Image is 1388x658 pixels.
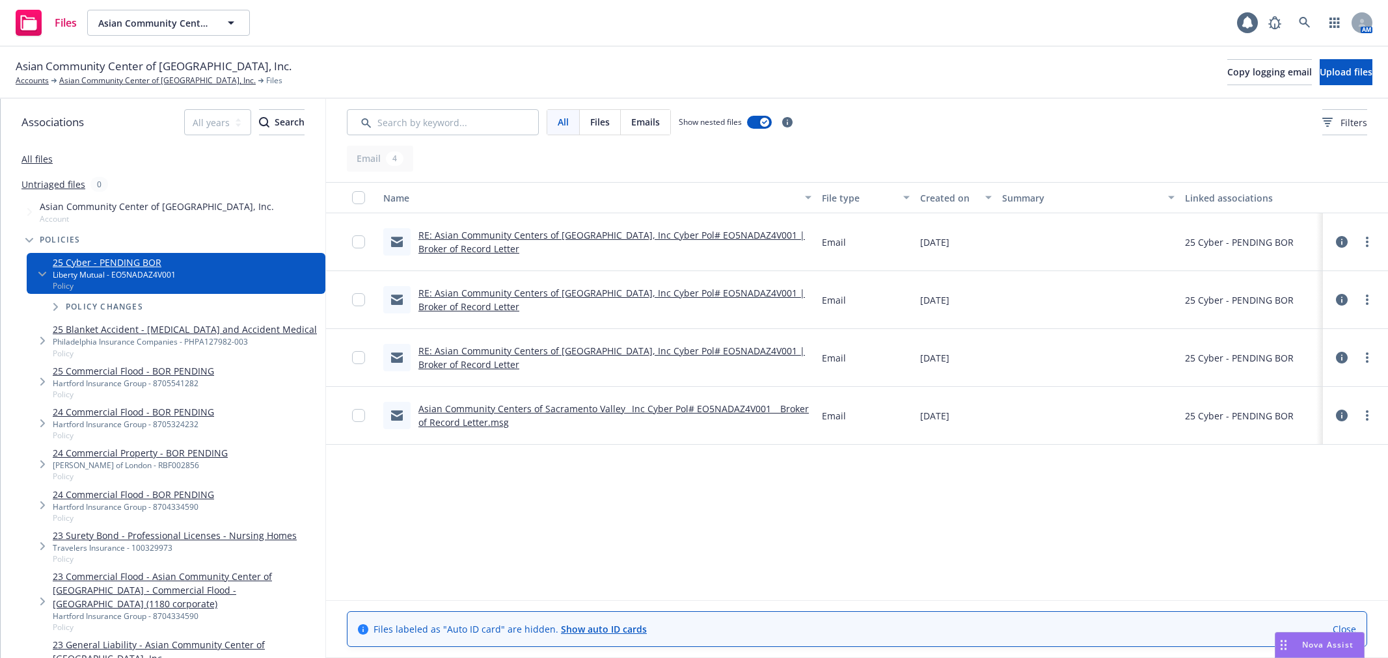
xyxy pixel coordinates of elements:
[266,75,282,86] span: Files
[1227,66,1312,78] span: Copy logging email
[352,235,365,248] input: Toggle Row Selected
[915,182,997,213] button: Created on
[1359,408,1375,423] a: more
[53,446,228,460] a: 24 Commercial Property - BOR PENDING
[352,293,365,306] input: Toggle Row Selected
[561,623,647,635] a: Show auto ID cards
[822,235,846,249] span: Email
[822,409,846,423] span: Email
[53,460,228,471] div: [PERSON_NAME] of London - RBF002856
[1185,235,1294,249] div: 25 Cyber - PENDING BOR
[98,16,211,30] span: Asian Community Center of [GEOGRAPHIC_DATA], Inc.
[374,622,647,636] span: Files labeled as "Auto ID card" are hidden.
[53,512,214,523] span: Policy
[1322,10,1348,36] a: Switch app
[1227,59,1312,85] button: Copy logging email
[53,378,214,389] div: Hartford Insurance Group - 8705541282
[1262,10,1288,36] a: Report a Bug
[590,115,610,129] span: Files
[40,213,274,224] span: Account
[53,501,214,512] div: Hartford Insurance Group - 8704334590
[1333,622,1356,636] a: Close
[53,256,176,269] a: 25 Cyber - PENDING BOR
[378,182,817,213] button: Name
[352,351,365,364] input: Toggle Row Selected
[347,109,539,135] input: Search by keyword...
[53,269,176,280] div: Liberty Mutual - EO5NADAZ4V001
[1320,59,1372,85] button: Upload files
[558,115,569,129] span: All
[16,75,49,86] a: Accounts
[53,570,320,611] a: 23 Commercial Flood - Asian Community Center of [GEOGRAPHIC_DATA] - Commercial Flood - [GEOGRAPHI...
[10,5,82,41] a: Files
[259,110,305,135] div: Search
[53,364,214,378] a: 25 Commercial Flood - BOR PENDING
[53,553,297,564] span: Policy
[53,419,214,430] div: Hartford Insurance Group - 8705324232
[55,18,77,28] span: Files
[21,178,85,191] a: Untriaged files
[53,280,176,291] span: Policy
[1359,350,1375,365] a: more
[1185,351,1294,365] div: 25 Cyber - PENDING BOR
[53,542,297,553] div: Travelers Insurance - 100329973
[352,191,365,204] input: Select all
[53,611,320,622] div: Hartford Insurance Group - 8704334590
[822,191,895,205] div: File type
[53,322,317,336] a: 25 Blanket Accident - [MEDICAL_DATA] and Accident Medical
[418,229,805,255] a: RE: Asian Community Centers of [GEOGRAPHIC_DATA], Inc Cyber Pol# EO5NADAZ4V001 | Broker of Record...
[259,109,305,135] button: SearchSearch
[1359,292,1375,308] a: more
[920,409,949,423] span: [DATE]
[418,287,805,313] a: RE: Asian Community Centers of [GEOGRAPHIC_DATA], Inc Cyber Pol# EO5NADAZ4V001 | Broker of Record...
[1275,633,1292,657] div: Drag to move
[1185,191,1318,205] div: Linked associations
[920,191,977,205] div: Created on
[1185,409,1294,423] div: 25 Cyber - PENDING BOR
[418,345,805,371] a: RE: Asian Community Centers of [GEOGRAPHIC_DATA], Inc Cyber Pol# EO5NADAZ4V001 | Broker of Record...
[1359,234,1375,250] a: more
[53,336,317,347] div: Philadelphia Insurance Companies - PHPA127982-003
[53,529,297,542] a: 23 Surety Bond - Professional Licenses - Nursing Homes
[1180,182,1323,213] button: Linked associations
[66,303,143,311] span: Policy changes
[920,293,949,307] span: [DATE]
[1320,66,1372,78] span: Upload files
[822,351,846,365] span: Email
[679,116,742,127] span: Show nested files
[53,430,214,441] span: Policy
[997,182,1180,213] button: Summary
[920,235,949,249] span: [DATE]
[1275,632,1365,658] button: Nova Assist
[418,402,809,428] a: Asian Community Centers of Sacramento Valley_ Inc Cyber Pol# EO5NADAZ4V001 _ Broker of Record Let...
[40,200,274,213] span: Asian Community Center of [GEOGRAPHIC_DATA], Inc.
[352,409,365,422] input: Toggle Row Selected
[21,153,53,165] a: All files
[1322,116,1367,129] span: Filters
[1322,109,1367,135] button: Filters
[90,177,108,192] div: 0
[631,115,660,129] span: Emails
[920,351,949,365] span: [DATE]
[87,10,250,36] button: Asian Community Center of [GEOGRAPHIC_DATA], Inc.
[53,389,214,400] span: Policy
[53,405,214,419] a: 24 Commercial Flood - BOR PENDING
[16,58,292,75] span: Asian Community Center of [GEOGRAPHIC_DATA], Inc.
[817,182,915,213] button: File type
[259,117,269,127] svg: Search
[1292,10,1318,36] a: Search
[53,471,228,482] span: Policy
[383,191,797,205] div: Name
[822,293,846,307] span: Email
[1185,293,1294,307] div: 25 Cyber - PENDING BOR
[1340,116,1367,129] span: Filters
[53,348,317,359] span: Policy
[21,114,84,131] span: Associations
[59,75,256,86] a: Asian Community Center of [GEOGRAPHIC_DATA], Inc.
[1002,191,1160,205] div: Summary
[53,622,320,633] span: Policy
[40,236,81,244] span: Policies
[53,488,214,501] a: 24 Commercial Flood - BOR PENDING
[1302,639,1354,650] span: Nova Assist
